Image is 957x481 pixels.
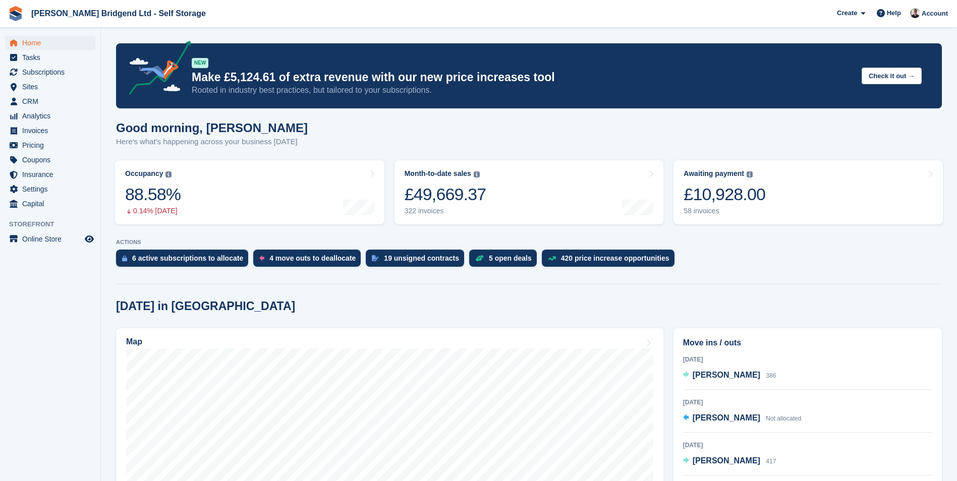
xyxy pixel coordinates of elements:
img: icon-info-grey-7440780725fd019a000dd9b08b2336e03edf1995a4989e88bcd33f0948082b44.svg [747,171,753,177]
p: ACTIONS [116,239,942,246]
div: 58 invoices [684,207,765,215]
a: menu [5,80,95,94]
span: Storefront [9,219,100,229]
a: [PERSON_NAME] Bridgend Ltd - Self Storage [27,5,210,22]
span: Invoices [22,124,83,138]
img: icon-info-grey-7440780725fd019a000dd9b08b2336e03edf1995a4989e88bcd33f0948082b44.svg [165,171,172,177]
a: menu [5,197,95,211]
div: £49,669.37 [405,184,486,205]
span: Home [22,36,83,50]
a: menu [5,65,95,79]
span: Create [837,8,857,18]
button: Check it out → [862,68,922,84]
span: Coupons [22,153,83,167]
p: Make £5,124.61 of extra revenue with our new price increases tool [192,70,854,85]
img: price-adjustments-announcement-icon-8257ccfd72463d97f412b2fc003d46551f7dbcb40ab6d574587a9cd5c0d94... [121,41,191,98]
span: Help [887,8,901,18]
span: CRM [22,94,83,108]
span: [PERSON_NAME] [693,456,760,465]
a: menu [5,167,95,182]
div: 19 unsigned contracts [384,254,459,262]
a: [PERSON_NAME] 417 [683,455,776,468]
span: Online Store [22,232,83,246]
img: active_subscription_to_allocate_icon-d502201f5373d7db506a760aba3b589e785aa758c864c3986d89f69b8ff3... [122,255,127,262]
a: menu [5,50,95,65]
div: 4 move outs to deallocate [269,254,356,262]
a: 19 unsigned contracts [366,250,469,272]
a: Month-to-date sales £49,669.37 322 invoices [395,160,664,224]
h1: Good morning, [PERSON_NAME] [116,121,308,135]
a: Occupancy 88.58% 0.14% [DATE] [115,160,384,224]
p: Here's what's happening across your business [DATE] [116,136,308,148]
span: Account [922,9,948,19]
div: [DATE] [683,398,932,407]
div: 5 open deals [489,254,532,262]
img: deal-1b604bf984904fb50ccaf53a9ad4b4a5d6e5aea283cecdc64d6e3604feb123c2.svg [475,255,484,262]
div: 322 invoices [405,207,486,215]
span: Analytics [22,109,83,123]
a: 5 open deals [469,250,542,272]
span: Sites [22,80,83,94]
a: menu [5,232,95,246]
a: menu [5,109,95,123]
a: [PERSON_NAME] 386 [683,369,776,382]
span: Pricing [22,138,83,152]
img: contract_signature_icon-13c848040528278c33f63329250d36e43548de30e8caae1d1a13099fd9432cc5.svg [372,255,379,261]
a: menu [5,94,95,108]
div: £10,928.00 [684,184,765,205]
a: Preview store [83,233,95,245]
h2: Map [126,337,142,346]
a: 4 move outs to deallocate [253,250,366,272]
span: Settings [22,182,83,196]
a: menu [5,182,95,196]
a: 420 price increase opportunities [542,250,680,272]
a: [PERSON_NAME] Not allocated [683,412,802,425]
p: Rooted in industry best practices, but tailored to your subscriptions. [192,85,854,96]
a: menu [5,138,95,152]
img: icon-info-grey-7440780725fd019a000dd9b08b2336e03edf1995a4989e88bcd33f0948082b44.svg [474,171,480,177]
span: Subscriptions [22,65,83,79]
div: NEW [192,58,208,68]
a: menu [5,36,95,50]
span: [PERSON_NAME] [693,371,760,379]
div: 420 price increase opportunities [561,254,669,262]
div: Month-to-date sales [405,169,471,178]
a: Awaiting payment £10,928.00 58 invoices [673,160,943,224]
span: Tasks [22,50,83,65]
a: menu [5,153,95,167]
div: Awaiting payment [684,169,744,178]
span: 417 [766,458,776,465]
span: Capital [22,197,83,211]
img: move_outs_to_deallocate_icon-f764333ba52eb49d3ac5e1228854f67142a1ed5810a6f6cc68b1a99e826820c5.svg [259,255,264,261]
a: menu [5,124,95,138]
div: [DATE] [683,441,932,450]
span: [PERSON_NAME] [693,413,760,422]
div: [DATE] [683,355,932,364]
h2: Move ins / outs [683,337,932,349]
div: 6 active subscriptions to allocate [132,254,243,262]
span: 386 [766,372,776,379]
a: 6 active subscriptions to allocate [116,250,253,272]
div: 88.58% [125,184,181,205]
img: Rhys Jones [910,8,920,18]
img: price_increase_opportunities-93ffe204e8149a01c8c9dc8f82e8f89637d9d84a8eef4429ea346261dce0b2c0.svg [548,256,556,261]
span: Not allocated [766,415,801,422]
div: 0.14% [DATE] [125,207,181,215]
img: stora-icon-8386f47178a22dfd0bd8f6a31ec36ba5ce8667c1dd55bd0f319d3a0aa187defe.svg [8,6,23,21]
div: Occupancy [125,169,163,178]
h2: [DATE] in [GEOGRAPHIC_DATA] [116,299,295,313]
span: Insurance [22,167,83,182]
